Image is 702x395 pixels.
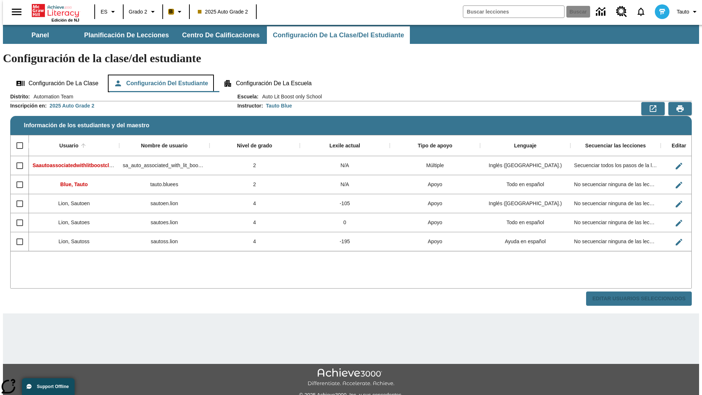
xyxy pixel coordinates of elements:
div: 2 [210,175,300,194]
div: tauto.bluees [119,175,210,194]
div: Ayuda en español [480,232,570,251]
img: Achieve3000 Differentiate Accelerate Achieve [307,368,395,387]
button: Configuración de la escuela [218,75,317,92]
button: Support Offline [22,378,75,395]
span: Lion, Sautoen [58,200,90,206]
div: 4 [210,194,300,213]
input: Buscar campo [463,6,564,18]
div: Apoyo [390,232,480,251]
button: Centro de calificaciones [176,26,265,44]
div: Inglés (EE. UU.) [480,156,570,175]
div: Nombre de usuario [141,143,188,149]
div: -195 [300,232,390,251]
a: Portada [32,3,79,18]
div: Apoyo [390,213,480,232]
div: Todo en español [480,175,570,194]
button: Perfil/Configuración [674,5,702,18]
span: 2025 Auto Grade 2 [198,8,248,16]
span: Automation Team [30,93,73,100]
div: N/A [300,175,390,194]
div: 2025 Auto Grade 2 [50,102,94,109]
div: sautoss.lion [119,232,210,251]
div: Todo en español [480,213,570,232]
div: No secuenciar ninguna de las lecciones [570,175,661,194]
button: Panel [4,26,77,44]
button: Vista previa de impresión [668,102,692,115]
span: Tauto [677,8,689,16]
div: 2 [210,156,300,175]
div: Inglés (EE. UU.) [480,194,570,213]
div: Secuenciar todos los pasos de la lección [570,156,661,175]
div: sautoen.lion [119,194,210,213]
div: Configuración de la clase/del estudiante [10,75,692,92]
a: Centro de recursos, Se abrirá en una pestaña nueva. [612,2,631,22]
button: Abrir el menú lateral [6,1,27,23]
div: Múltiple [390,156,480,175]
button: Exportar a CSV [641,102,665,115]
div: No secuenciar ninguna de las lecciones [570,213,661,232]
h2: Escuela : [237,94,258,100]
button: Editar Usuario [672,197,686,211]
h2: Instructor : [237,103,263,109]
button: Lenguaje: ES, Selecciona un idioma [97,5,121,18]
h2: Distrito : [10,94,30,100]
span: Edición de NJ [52,18,79,22]
span: Información de los estudiantes y del maestro [24,122,149,129]
button: Configuración del estudiante [108,75,214,92]
div: Nivel de grado [237,143,272,149]
div: No secuenciar ninguna de las lecciones [570,232,661,251]
div: 4 [210,232,300,251]
div: Secuenciar las lecciones [585,143,646,149]
div: Información de los estudiantes y del maestro [10,93,692,306]
button: Configuración de la clase/del estudiante [267,26,410,44]
a: Centro de información [592,2,612,22]
img: avatar image [655,4,669,19]
button: Editar Usuario [672,159,686,173]
span: B [169,7,173,16]
h1: Configuración de la clase/del estudiante [3,52,699,65]
div: Tipo de apoyo [418,143,452,149]
div: Lexile actual [329,143,360,149]
button: Editar Usuario [672,178,686,192]
div: Portada [32,3,79,22]
button: Boost El color de la clase es anaranjado claro. Cambiar el color de la clase. [165,5,187,18]
button: Configuración de la clase [10,75,104,92]
div: 4 [210,213,300,232]
div: sa_auto_associated_with_lit_boost_classes [119,156,210,175]
div: sautoes.lion [119,213,210,232]
div: Subbarra de navegación [3,25,699,44]
button: Grado: Grado 2, Elige un grado [126,5,160,18]
div: No secuenciar ninguna de las lecciones [570,194,661,213]
div: Subbarra de navegación [3,26,411,44]
div: Apoyo [390,194,480,213]
a: Notificaciones [631,2,650,21]
span: ES [101,8,107,16]
button: Editar Usuario [672,216,686,230]
span: Saautoassociatedwithlitboostcl, Saautoassociatedwithlitboostcl [33,162,188,168]
div: Editar [672,143,686,149]
div: -105 [300,194,390,213]
div: N/A [300,156,390,175]
div: Apoyo [390,175,480,194]
div: Usuario [59,143,78,149]
span: Blue, Tauto [60,181,88,187]
div: 0 [300,213,390,232]
span: Lion, Sautoss [58,238,90,244]
span: Auto Lit Boost only School [258,93,322,100]
button: Escoja un nuevo avatar [650,2,674,21]
span: Grado 2 [129,8,147,16]
button: Planificación de lecciones [78,26,175,44]
span: Support Offline [37,384,69,389]
div: Tauto Blue [266,102,292,109]
button: Editar Usuario [672,235,686,249]
span: Lion, Sautoes [58,219,90,225]
div: Lenguaje [514,143,536,149]
h2: Inscripción en : [10,103,47,109]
